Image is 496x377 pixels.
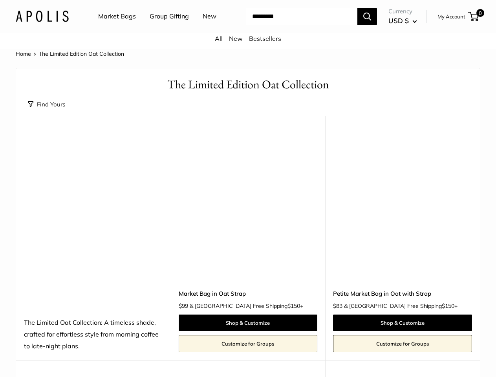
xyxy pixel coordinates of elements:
nav: Breadcrumb [16,49,124,59]
a: Petite Market Bag in Oat with StrapPetite Market Bag in Oat with Strap [333,135,472,275]
a: Customize for Groups [179,335,318,352]
span: & [GEOGRAPHIC_DATA] Free Shipping + [344,303,458,309]
span: $83 [333,302,342,309]
span: & [GEOGRAPHIC_DATA] Free Shipping + [190,303,303,309]
input: Search... [246,8,357,25]
a: Home [16,50,31,57]
a: Market Bags [98,11,136,22]
button: Search [357,8,377,25]
span: 0 [476,9,484,17]
h1: The Limited Edition Oat Collection [28,76,468,93]
div: The Limited Oat Collection: A timeless shade, crafted for effortless style from morning coffee to... [24,317,163,352]
a: New [229,35,243,42]
span: The Limited Edition Oat Collection [39,50,124,57]
a: Petite Market Bag in Oat with Strap [333,289,472,298]
span: $150 [287,302,300,309]
a: Group Gifting [150,11,189,22]
a: All [215,35,223,42]
a: New [203,11,216,22]
a: My Account [437,12,465,21]
a: Market Bag in Oat Strap [179,289,318,298]
button: Find Yours [28,99,65,110]
span: Currency [388,6,417,17]
a: Market Bag in Oat StrapMarket Bag in Oat Strap [179,135,318,275]
span: $99 [179,302,188,309]
button: USD $ [388,15,417,27]
a: Shop & Customize [333,315,472,331]
a: Customize for Groups [333,335,472,352]
a: Shop & Customize [179,315,318,331]
span: $150 [442,302,454,309]
a: Bestsellers [249,35,281,42]
span: USD $ [388,16,409,25]
a: 0 [469,12,479,21]
img: Apolis [16,11,69,22]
